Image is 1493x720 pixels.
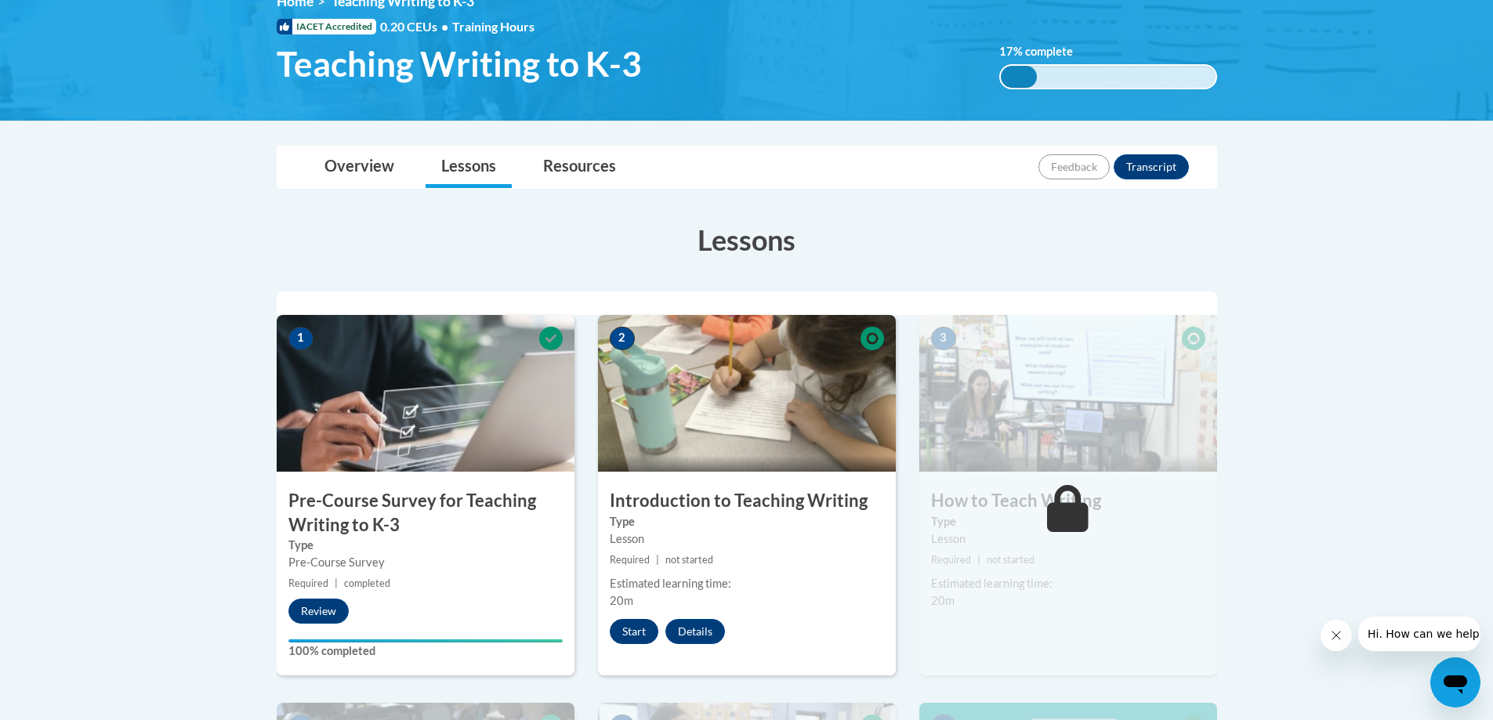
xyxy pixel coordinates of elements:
span: 0.20 CEUs [380,18,452,35]
div: Estimated learning time: [931,575,1205,592]
label: Type [931,513,1205,530]
h3: How to Teach Writing [919,489,1217,513]
span: 2 [610,327,635,350]
div: Your progress [288,639,563,642]
img: Course Image [277,315,574,472]
a: Resources [527,147,632,188]
span: Teaching Writing to K-3 [277,43,642,85]
button: Transcript [1114,154,1189,179]
span: Required [288,577,328,589]
div: Estimated learning time: [610,575,884,592]
img: Course Image [919,315,1217,472]
button: Start [610,619,658,644]
h3: Pre-Course Survey for Teaching Writing to K-3 [277,489,574,537]
a: Overview [309,147,410,188]
span: | [977,554,980,566]
div: Pre-Course Survey [288,554,563,571]
iframe: Close message [1321,620,1352,651]
button: Review [288,599,349,624]
button: Feedback [1038,154,1110,179]
span: completed [344,577,390,589]
label: 100% completed [288,642,563,660]
h3: Introduction to Teaching Writing [598,489,896,513]
button: Details [665,619,725,644]
span: not started [665,554,713,566]
span: Hi. How can we help? [9,11,127,24]
span: 3 [931,327,956,350]
div: 17% [1001,66,1037,88]
span: IACET Accredited [277,19,376,34]
label: Type [610,513,884,530]
h3: Lessons [277,220,1217,259]
div: Lesson [610,530,884,548]
span: • [441,19,448,34]
label: Type [288,537,563,554]
a: Lessons [426,147,512,188]
span: 20m [931,594,955,607]
div: Lesson [931,530,1205,548]
span: Required [610,554,650,566]
span: 20m [610,594,633,607]
span: Required [931,554,971,566]
span: | [656,554,659,566]
span: | [335,577,338,589]
iframe: Button to launch messaging window [1430,657,1480,707]
iframe: Message from company [1358,617,1480,651]
span: 1 [288,327,313,350]
img: Course Image [598,315,896,472]
span: not started [987,554,1035,566]
span: 17 [999,45,1013,58]
span: Training Hours [452,19,535,34]
label: % complete [999,43,1089,60]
